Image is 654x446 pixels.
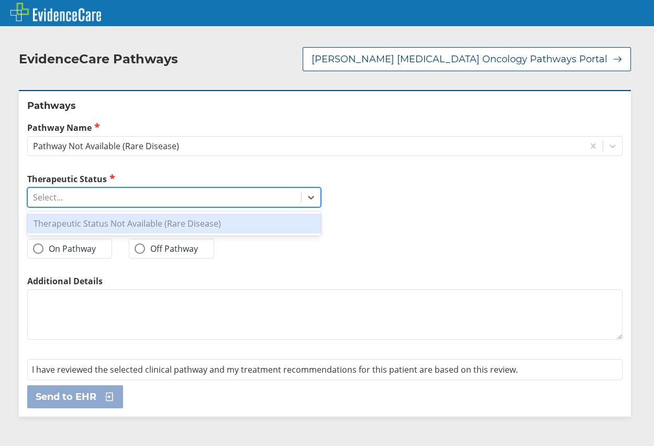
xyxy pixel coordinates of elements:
span: Send to EHR [36,391,96,403]
div: Select... [33,192,63,203]
label: Pathway Name [27,121,623,133]
div: Pathway Not Available (Rare Disease) [33,140,179,152]
label: Off Pathway [135,243,198,254]
h2: Pathways [27,99,623,112]
span: [PERSON_NAME] [MEDICAL_DATA] Oncology Pathways Portal [312,53,607,65]
label: Additional Details [27,275,623,287]
h2: EvidenceCare Pathways [19,51,178,67]
label: Therapeutic Status [27,173,321,185]
button: Send to EHR [27,385,123,408]
button: [PERSON_NAME] [MEDICAL_DATA] Oncology Pathways Portal [303,47,631,71]
span: I have reviewed the selected clinical pathway and my treatment recommendations for this patient a... [32,364,518,375]
div: Therapeutic Status Not Available (Rare Disease) [27,214,321,233]
img: EvidenceCare [10,3,101,21]
label: On Pathway [33,243,96,254]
